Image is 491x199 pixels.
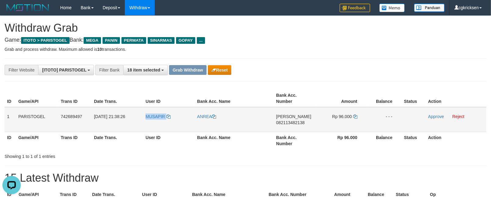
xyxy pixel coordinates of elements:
span: GOPAY [176,37,195,44]
span: PANIN [103,37,120,44]
button: Grab Withdraw [169,65,207,75]
th: Bank Acc. Name [195,90,274,107]
h1: Withdraw Grab [5,22,486,34]
a: Copy 96000 to clipboard [353,114,357,119]
span: [DATE] 21:38:26 [94,114,125,119]
th: Game/API [16,90,58,107]
th: Action [426,90,486,107]
td: 1 [5,107,16,132]
span: ... [197,37,205,44]
span: [ITOTO] PARISTOGEL [42,68,86,72]
td: PARISTOGEL [16,107,58,132]
span: Copy 082113482138 to clipboard [276,120,305,125]
th: Trans ID [58,132,92,149]
th: User ID [143,132,195,149]
a: MUSAPIR [146,114,171,119]
th: Action [426,132,486,149]
th: Date Trans. [92,90,143,107]
span: [PERSON_NAME] [276,114,311,119]
th: Amount [316,90,366,107]
div: Filter Bank [95,65,123,75]
h4: Game: Bank: [5,37,486,43]
span: SINARMAS [148,37,175,44]
a: Reject [452,114,464,119]
th: Bank Acc. Number [274,132,316,149]
span: MEGA [84,37,101,44]
span: MUSAPIR [146,114,165,119]
th: Bank Acc. Name [195,132,274,149]
span: PERMATA [121,37,146,44]
span: 742689497 [61,114,82,119]
a: Approve [428,114,444,119]
span: ITOTO > PARISTOGEL [21,37,70,44]
h1: 15 Latest Withdraw [5,172,486,184]
th: Balance [366,132,402,149]
th: Bank Acc. Number [274,90,316,107]
th: Balance [366,90,402,107]
span: Rp 96.000 [332,114,352,119]
th: ID [5,132,16,149]
button: Reset [208,65,231,75]
img: Feedback.jpg [340,4,370,12]
button: Open LiveChat chat widget [2,2,21,21]
img: Button%20Memo.svg [379,4,405,12]
th: Rp 96.000 [316,132,366,149]
th: Game/API [16,132,58,149]
button: [ITOTO] PARISTOGEL [38,65,94,75]
a: ANREA [197,114,216,119]
td: - - - [366,107,402,132]
div: Showing 1 to 1 of 1 entries [5,151,200,159]
th: Date Trans. [92,132,143,149]
th: Status [402,132,426,149]
strong: 10 [97,47,102,52]
span: 18 item selected [127,68,160,72]
th: ID [5,90,16,107]
button: 18 item selected [123,65,168,75]
img: panduan.png [414,4,445,12]
th: Trans ID [58,90,92,107]
div: Filter Website [5,65,38,75]
th: User ID [143,90,195,107]
th: Status [402,90,426,107]
img: MOTION_logo.png [5,3,51,12]
p: Grab and process withdraw. Maximum allowed is transactions. [5,46,486,52]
